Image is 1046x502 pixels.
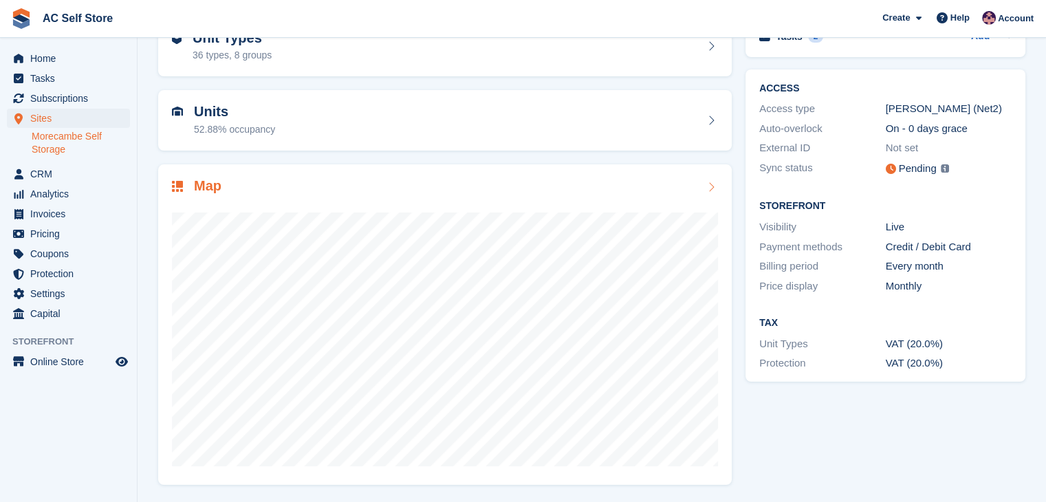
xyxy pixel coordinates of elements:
[30,304,113,323] span: Capital
[941,164,949,173] img: icon-info-grey-7440780725fd019a000dd9b08b2336e03edf1995a4989e88bcd33f0948082b44.svg
[7,184,130,204] a: menu
[7,224,130,243] a: menu
[12,335,137,349] span: Storefront
[899,161,937,177] div: Pending
[30,184,113,204] span: Analytics
[759,121,886,137] div: Auto-overlock
[759,318,1012,329] h2: Tax
[7,284,130,303] a: menu
[7,304,130,323] a: menu
[30,49,113,68] span: Home
[37,7,118,30] a: AC Self Store
[882,11,910,25] span: Create
[30,244,113,263] span: Coupons
[193,48,272,63] div: 36 types, 8 groups
[7,49,130,68] a: menu
[982,11,996,25] img: Ted Cox
[30,69,113,88] span: Tasks
[998,12,1034,25] span: Account
[7,204,130,223] a: menu
[194,122,275,137] div: 52.88% occupancy
[113,353,130,370] a: Preview store
[172,33,182,44] img: unit-type-icn-2b2737a686de81e16bb02015468b77c625bbabd49415b5ef34ead5e3b44a266d.svg
[32,130,130,156] a: Morecambe Self Storage
[759,140,886,156] div: External ID
[7,109,130,128] a: menu
[759,239,886,255] div: Payment methods
[172,181,183,192] img: map-icn-33ee37083ee616e46c38cad1a60f524a97daa1e2b2c8c0bc3eb3415660979fc1.svg
[7,352,130,371] a: menu
[886,140,1012,156] div: Not set
[886,356,1012,371] div: VAT (20.0%)
[11,8,32,29] img: stora-icon-8386f47178a22dfd0bd8f6a31ec36ba5ce8667c1dd55bd0f319d3a0aa187defe.svg
[158,17,732,77] a: Unit Types 36 types, 8 groups
[886,259,1012,274] div: Every month
[886,219,1012,235] div: Live
[759,219,886,235] div: Visibility
[30,224,113,243] span: Pricing
[172,107,183,116] img: unit-icn-7be61d7bf1b0ce9d3e12c5938cc71ed9869f7b940bace4675aadf7bd6d80202e.svg
[886,239,1012,255] div: Credit / Debit Card
[30,284,113,303] span: Settings
[7,244,130,263] a: menu
[30,352,113,371] span: Online Store
[193,30,272,46] h2: Unit Types
[759,101,886,117] div: Access type
[886,336,1012,352] div: VAT (20.0%)
[194,178,221,194] h2: Map
[759,83,1012,94] h2: ACCESS
[30,109,113,128] span: Sites
[30,164,113,184] span: CRM
[158,164,732,485] a: Map
[7,69,130,88] a: menu
[886,101,1012,117] div: [PERSON_NAME] (Net2)
[950,11,970,25] span: Help
[7,264,130,283] a: menu
[759,279,886,294] div: Price display
[759,259,886,274] div: Billing period
[759,336,886,352] div: Unit Types
[886,279,1012,294] div: Monthly
[759,160,886,177] div: Sync status
[7,89,130,108] a: menu
[759,356,886,371] div: Protection
[30,264,113,283] span: Protection
[30,89,113,108] span: Subscriptions
[30,204,113,223] span: Invoices
[886,121,1012,137] div: On - 0 days grace
[158,90,732,151] a: Units 52.88% occupancy
[759,201,1012,212] h2: Storefront
[194,104,275,120] h2: Units
[7,164,130,184] a: menu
